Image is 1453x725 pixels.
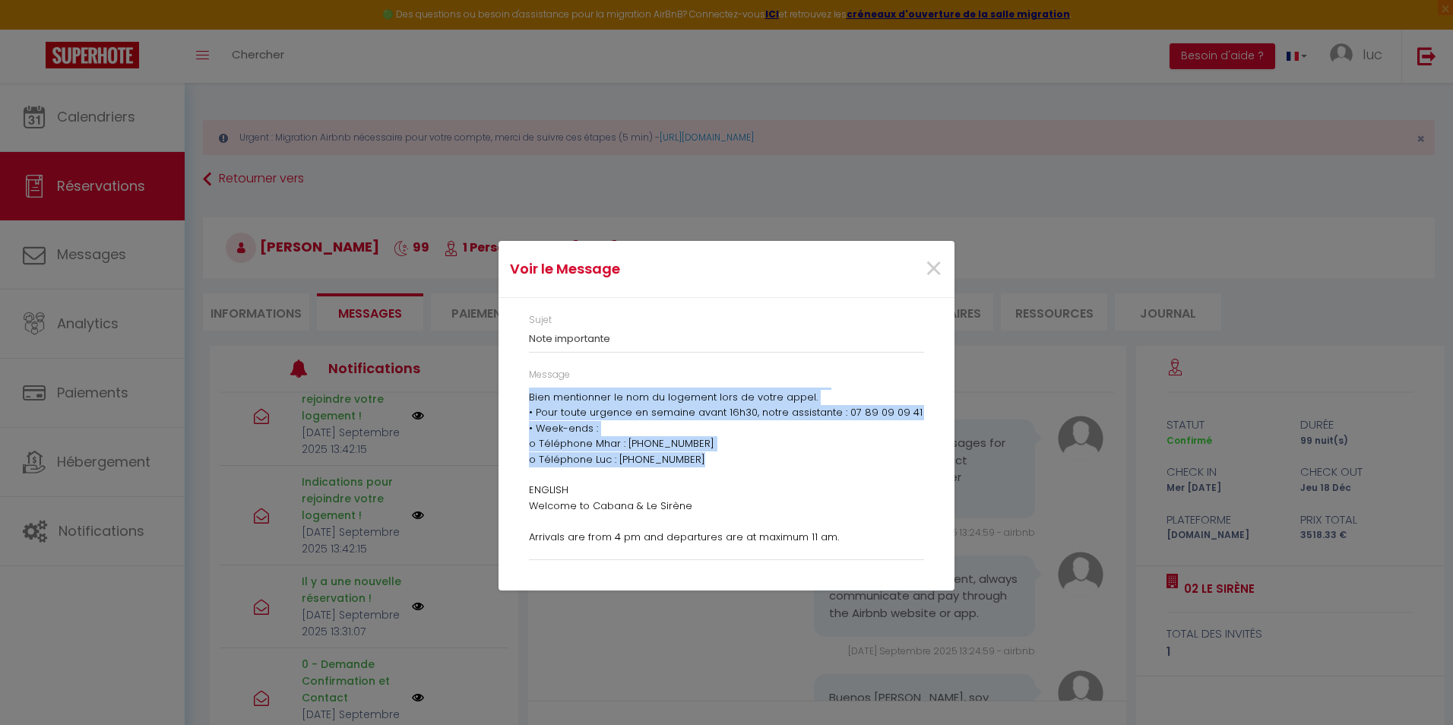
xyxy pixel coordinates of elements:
label: Sujet [529,313,552,328]
button: Ouvrir le widget de chat LiveChat [12,6,58,52]
button: Close [924,253,943,286]
h4: Voir le Message [510,258,792,280]
label: Message [529,368,570,382]
span: × [924,246,943,292]
h3: Note importante [529,333,924,345]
